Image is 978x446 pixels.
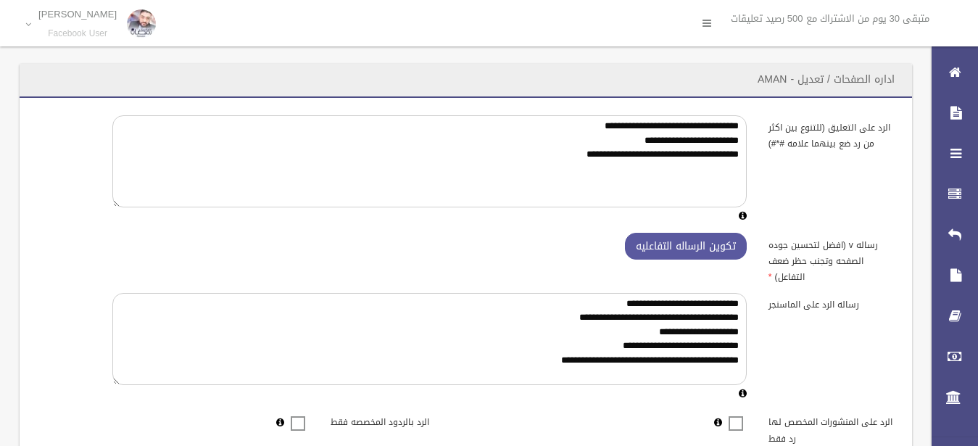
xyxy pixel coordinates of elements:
small: Facebook User [38,28,117,39]
p: [PERSON_NAME] [38,9,117,20]
label: رساله الرد على الماسنجر [758,293,903,313]
label: رساله v (افضل لتحسين جوده الصفحه وتجنب حظر ضعف التفاعل) [758,233,903,285]
header: اداره الصفحات / تعديل - AMAN [740,65,912,94]
label: الرد بالردود المخصصه فقط [320,410,465,431]
button: تكوين الرساله التفاعليه [625,233,747,260]
label: الرد على التعليق (للتنوع بين اكثر من رد ضع بينهما علامه #*#) [758,115,903,152]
